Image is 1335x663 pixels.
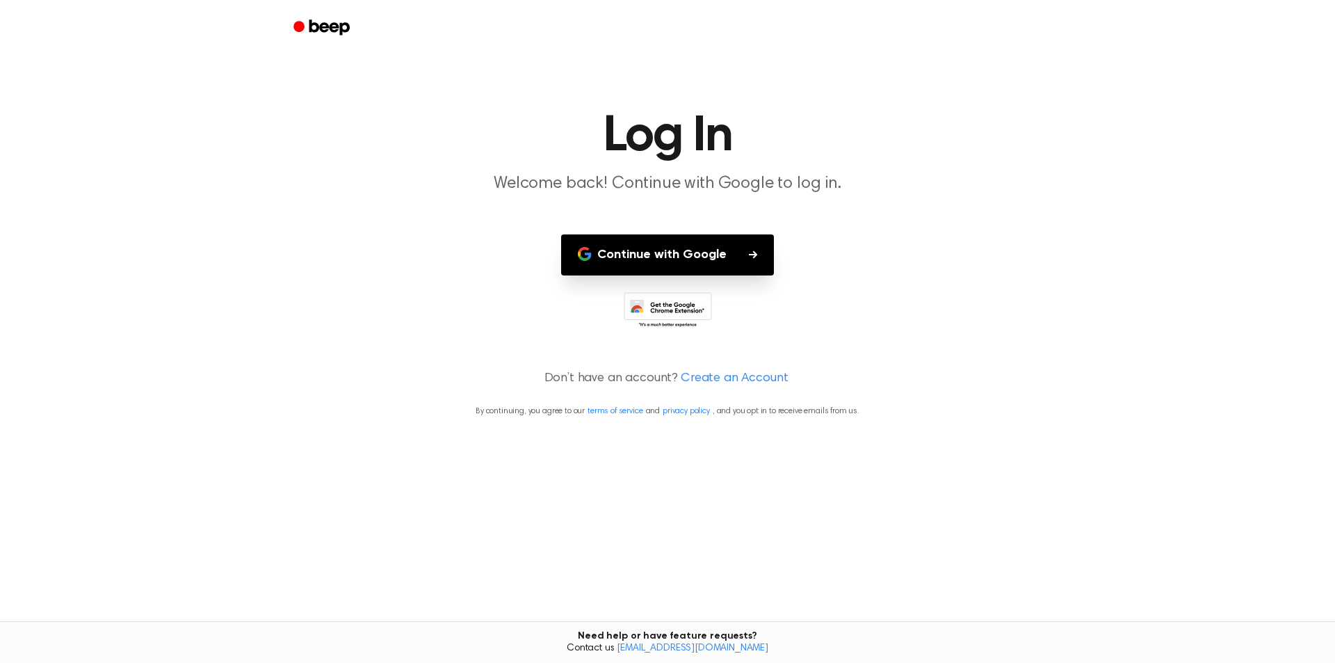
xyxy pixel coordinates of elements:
[617,644,768,653] a: [EMAIL_ADDRESS][DOMAIN_NAME]
[681,369,788,388] a: Create an Account
[588,407,642,415] a: terms of service
[284,15,362,42] a: Beep
[17,405,1318,417] p: By continuing, you agree to our and , and you opt in to receive emails from us.
[8,643,1327,655] span: Contact us
[561,234,774,275] button: Continue with Google
[311,111,1023,161] h1: Log In
[663,407,710,415] a: privacy policy
[400,173,934,195] p: Welcome back! Continue with Google to log in.
[17,369,1318,388] p: Don’t have an account?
